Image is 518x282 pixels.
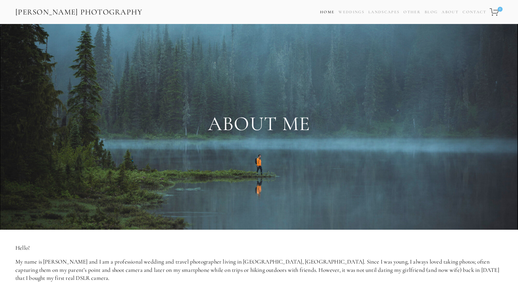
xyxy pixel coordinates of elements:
a: Home [320,8,334,17]
a: Other [403,10,421,14]
a: Landscapes [368,10,399,14]
a: About [442,8,459,17]
h1: About Me [15,113,503,135]
a: Contact [463,8,486,17]
a: Weddings [338,10,364,14]
a: [PERSON_NAME] Photography [15,5,143,19]
span: 0 [498,7,503,12]
a: Blog [425,8,438,17]
p: Hello! [15,244,503,252]
a: 0 items in cart [489,5,503,19]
